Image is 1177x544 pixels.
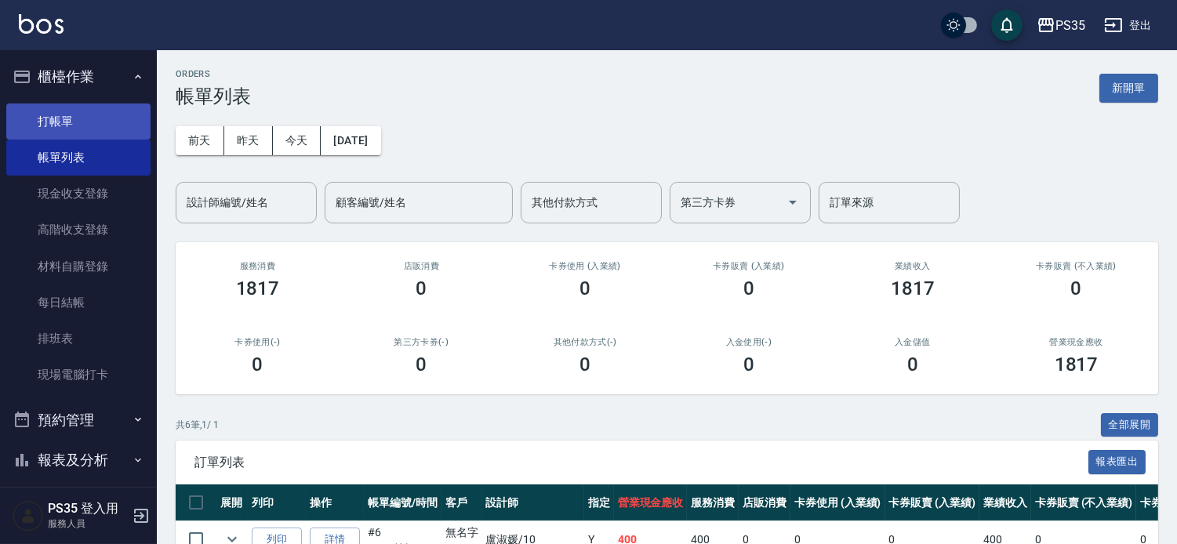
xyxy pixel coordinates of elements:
a: 打帳單 [6,103,151,140]
a: 新開單 [1099,80,1158,95]
a: 報表匯出 [1088,454,1146,469]
h3: 0 [907,354,918,375]
h2: 卡券使用(-) [194,337,321,347]
a: 現金收支登錄 [6,176,151,212]
button: 昨天 [224,126,273,155]
a: 帳單列表 [6,140,151,176]
h2: 卡券販賣 (不入業績) [1013,261,1139,271]
th: 帳單編號/時間 [364,484,441,521]
th: 客戶 [441,484,482,521]
th: 營業現金應收 [614,484,688,521]
img: Logo [19,14,64,34]
h2: 營業現金應收 [1013,337,1139,347]
h2: 卡券販賣 (入業績) [685,261,812,271]
h5: PS35 登入用 [48,501,128,517]
a: 高階收支登錄 [6,212,151,248]
button: 預約管理 [6,400,151,441]
h3: 0 [252,354,263,375]
h2: 第三方卡券(-) [358,337,485,347]
h3: 0 [416,354,427,375]
h2: 業績收入 [849,261,975,271]
h3: 1817 [236,277,280,299]
span: 訂單列表 [194,455,1088,470]
th: 服務消費 [687,484,739,521]
th: 卡券販賣 (入業績) [885,484,980,521]
h3: 0 [579,354,590,375]
a: 材料自購登錄 [6,248,151,285]
img: Person [13,500,44,531]
h3: 0 [579,277,590,299]
th: 指定 [584,484,614,521]
button: 全部展開 [1101,413,1159,437]
th: 設計師 [482,484,584,521]
th: 卡券販賣 (不入業績) [1031,484,1136,521]
h3: 0 [416,277,427,299]
h3: 0 [743,277,754,299]
h2: 其他付款方式(-) [522,337,648,347]
h3: 服務消費 [194,261,321,271]
button: [DATE] [321,126,380,155]
h3: 1817 [891,277,935,299]
h3: 1817 [1055,354,1099,375]
h2: 店販消費 [358,261,485,271]
th: 展開 [216,484,248,521]
a: 排班表 [6,321,151,357]
div: PS35 [1055,16,1085,35]
h3: 0 [1071,277,1082,299]
button: 報表匯出 [1088,450,1146,474]
button: 報表及分析 [6,440,151,481]
button: 新開單 [1099,74,1158,103]
h3: 帳單列表 [176,85,251,107]
th: 卡券使用 (入業績) [790,484,885,521]
h3: 0 [743,354,754,375]
div: 無名字 [445,524,478,541]
p: 共 6 筆, 1 / 1 [176,418,219,432]
button: 前天 [176,126,224,155]
button: save [991,9,1023,41]
button: 登出 [1098,11,1158,40]
a: 現場電腦打卡 [6,357,151,393]
th: 店販消費 [739,484,790,521]
h2: 入金使用(-) [685,337,812,347]
a: 每日結帳 [6,285,151,321]
button: PS35 [1030,9,1092,42]
h2: ORDERS [176,69,251,79]
th: 業績收入 [979,484,1031,521]
th: 列印 [248,484,306,521]
button: 今天 [273,126,321,155]
button: 櫃檯作業 [6,56,151,97]
h2: 入金儲值 [849,337,975,347]
h2: 卡券使用 (入業績) [522,261,648,271]
button: 客戶管理 [6,481,151,521]
button: Open [780,190,805,215]
p: 服務人員 [48,517,128,531]
th: 操作 [306,484,364,521]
